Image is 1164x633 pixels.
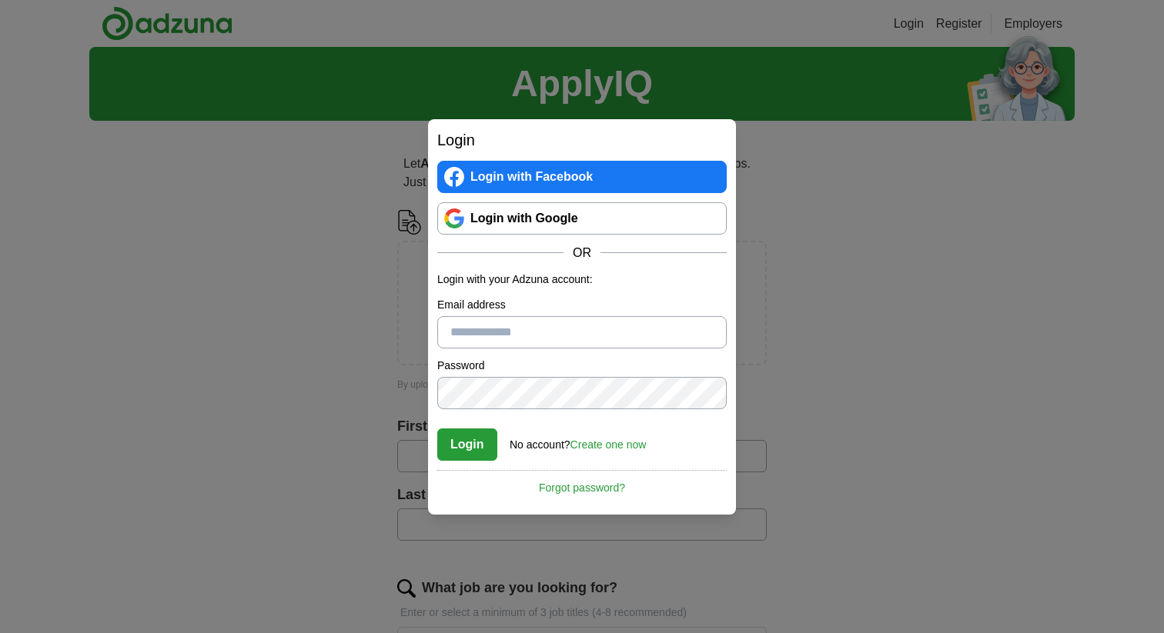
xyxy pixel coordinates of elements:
label: Email address [437,297,727,313]
a: Login with Google [437,202,727,235]
a: Create one now [570,438,647,451]
a: Login with Facebook [437,161,727,193]
p: Login with your Adzuna account: [437,272,727,288]
div: No account? [510,428,646,453]
a: Forgot password? [437,470,727,496]
label: Password [437,358,727,374]
button: Login [437,428,497,461]
h2: Login [437,128,727,152]
span: OR [564,244,600,262]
